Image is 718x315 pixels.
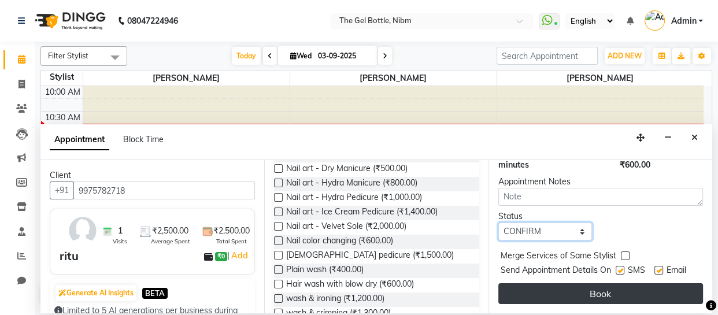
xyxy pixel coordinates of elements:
span: Hair wash with blow dry (₹600.00) [286,278,414,292]
div: Appointment Notes [498,176,703,188]
div: Stylist [41,71,83,83]
span: Nail art - Dry Manicure (₹500.00) [286,162,408,177]
span: wash & ironing (₹1,200.00) [286,292,384,307]
span: [PERSON_NAME] [83,71,290,86]
button: Generate AI Insights [55,285,136,301]
span: Wed [287,51,314,60]
span: Email [667,264,686,279]
b: 08047224946 [127,5,178,37]
span: Nail art - Hydra Pedicure (₹1,000.00) [286,191,422,206]
span: ADD NEW [608,51,642,60]
span: Visits [113,237,127,246]
div: ritu [60,247,79,265]
span: BETA [142,288,168,299]
span: Nail art - Hydra Manicure (₹800.00) [286,177,417,191]
img: avatar [66,214,99,247]
span: [PERSON_NAME] [290,71,497,86]
span: Send Appointment Details On [501,264,611,279]
button: Book [498,283,703,304]
span: Admin [671,15,696,27]
button: ADD NEW [605,48,645,64]
input: 2025-09-03 [314,47,372,65]
span: | [227,249,250,262]
span: ₹2,500.00 [152,225,188,237]
span: [PERSON_NAME] [497,71,704,86]
span: ₹0 [215,252,227,261]
span: SMS [628,264,645,279]
span: Total Spent [216,237,247,246]
div: Status [498,210,592,223]
div: Client [50,169,255,181]
div: 10:00 AM [43,86,83,98]
span: Nail art - Velvet Sole (₹2,000.00) [286,220,406,235]
div: 10:30 AM [43,112,83,124]
a: Add [230,249,250,262]
span: Appointment [50,129,109,150]
input: Search Appointment [497,47,598,65]
span: Nail art - Ice Cream Pedicure (₹1,400.00) [286,206,438,220]
span: Today [232,47,261,65]
span: Block Time [123,134,164,144]
span: [DEMOGRAPHIC_DATA] pedicure (₹1,500.00) [286,249,454,264]
span: ₹2,500.00 [213,225,250,237]
span: Average Spent [151,237,190,246]
span: ₹600.00 [620,160,650,170]
button: +91 [50,181,74,199]
span: Plain wash (₹400.00) [286,264,364,278]
span: 1 [118,225,123,237]
button: Close [686,129,703,147]
input: Search by Name/Mobile/Email/Code [73,181,255,199]
span: Nail color changing (₹600.00) [286,235,393,249]
img: Admin [645,10,665,31]
span: Merge Services of Same Stylist [501,250,616,264]
img: logo [29,5,109,37]
span: Filter Stylist [48,51,88,60]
